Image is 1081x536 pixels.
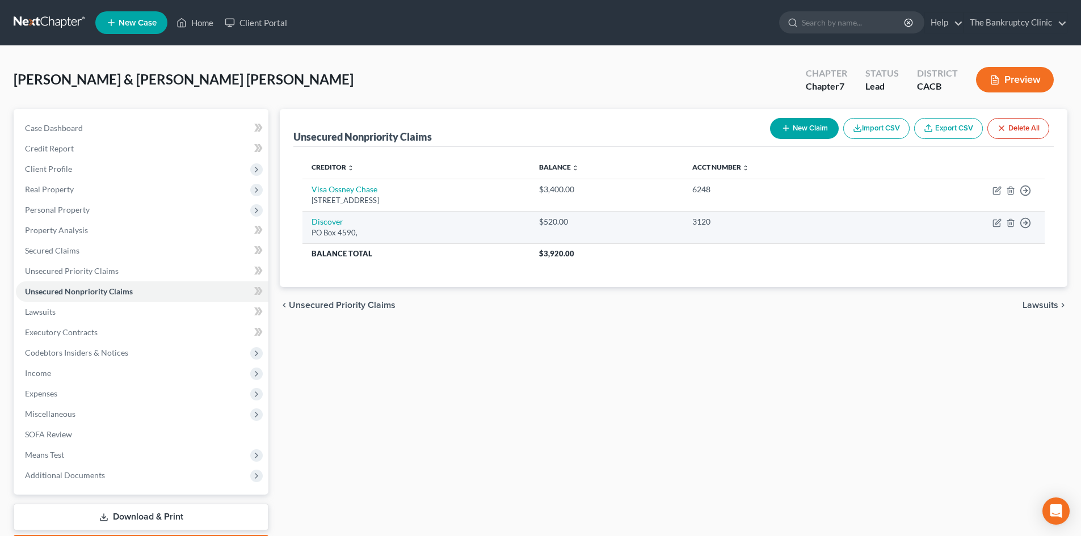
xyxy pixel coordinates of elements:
span: Unsecured Priority Claims [289,301,396,310]
a: Secured Claims [16,240,268,261]
span: $3,920.00 [539,249,574,258]
div: Lead [865,80,899,93]
span: Means Test [25,450,64,459]
div: Open Intercom Messenger [1042,497,1070,525]
a: Visa Ossney Chase [312,184,377,194]
a: Client Portal [219,12,293,33]
a: Property Analysis [16,220,268,240]
div: $3,400.00 [539,184,675,195]
span: Case Dashboard [25,123,83,133]
span: Executory Contracts [25,327,98,337]
i: unfold_more [572,164,579,171]
a: Discover [312,217,343,226]
span: New Case [119,19,157,27]
a: Acct Number unfold_more [692,163,749,171]
a: Export CSV [914,118,983,139]
i: chevron_left [280,301,289,310]
span: Property Analysis [25,225,88,235]
span: Credit Report [25,144,74,153]
a: Case Dashboard [16,118,268,138]
span: Secured Claims [25,246,79,255]
div: Chapter [806,67,847,80]
div: 6248 [692,184,873,195]
a: Unsecured Nonpriority Claims [16,281,268,302]
a: The Bankruptcy Clinic [964,12,1067,33]
a: Unsecured Priority Claims [16,261,268,281]
div: PO Box 4590, [312,227,521,238]
span: Additional Documents [25,470,105,480]
span: Lawsuits [1023,301,1058,310]
a: Download & Print [14,504,268,530]
span: Unsecured Nonpriority Claims [25,286,133,296]
span: Income [25,368,51,378]
span: Miscellaneous [25,409,75,419]
span: [PERSON_NAME] & [PERSON_NAME] [PERSON_NAME] [14,71,354,87]
div: 3120 [692,216,873,227]
span: Codebtors Insiders & Notices [25,348,128,357]
i: unfold_more [347,164,354,171]
span: Personal Property [25,205,90,214]
div: Chapter [806,80,847,93]
div: [STREET_ADDRESS] [312,195,521,206]
button: chevron_left Unsecured Priority Claims [280,301,396,310]
a: Creditor unfold_more [312,163,354,171]
button: Delete All [987,118,1049,139]
i: unfold_more [742,164,749,171]
input: Search by name... [802,12,906,33]
a: Credit Report [16,138,268,159]
a: Balance unfold_more [539,163,579,171]
a: Help [925,12,963,33]
button: Import CSV [843,118,910,139]
div: CACB [917,80,958,93]
span: Lawsuits [25,307,56,316]
span: Expenses [25,389,57,398]
div: District [917,67,958,80]
a: Home [171,12,219,33]
button: Preview [976,67,1054,92]
span: SOFA Review [25,429,72,439]
span: Unsecured Priority Claims [25,266,119,276]
div: $520.00 [539,216,675,227]
span: 7 [839,81,844,91]
div: Status [865,67,899,80]
a: Executory Contracts [16,322,268,343]
span: Real Property [25,184,74,194]
a: SOFA Review [16,424,268,445]
th: Balance Total [302,243,530,264]
button: New Claim [770,118,839,139]
a: Lawsuits [16,302,268,322]
span: Client Profile [25,164,72,174]
i: chevron_right [1058,301,1067,310]
button: Lawsuits chevron_right [1023,301,1067,310]
div: Unsecured Nonpriority Claims [293,130,432,144]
